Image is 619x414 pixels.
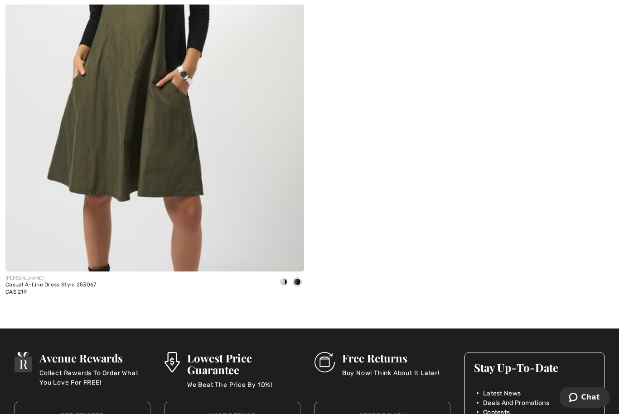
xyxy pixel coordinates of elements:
p: Buy Now! Think About It Later! [342,368,440,386]
p: We Beat The Price By 10%! [187,380,300,398]
div: Black/moonstone [277,275,290,290]
h3: Free Returns [342,352,440,364]
span: Deals And Promotions [483,398,549,408]
h3: Lowest Price Guarantee [187,352,300,376]
p: Collect Rewards To Order What You Love For FREE! [39,368,150,386]
img: Free Returns [314,352,335,372]
div: [PERSON_NAME] [5,275,97,282]
div: Casual A-Line Dress Style 253067 [5,282,97,288]
iframe: Opens a widget where you can chat to one of our agents [560,387,610,409]
div: Black/avocado [290,275,304,290]
h3: Stay Up-To-Date [474,362,595,373]
span: CA$ 219 [5,289,27,295]
img: Lowest Price Guarantee [164,352,180,372]
img: Avenue Rewards [15,352,33,372]
span: Latest News [483,389,521,398]
h3: Avenue Rewards [39,352,150,364]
